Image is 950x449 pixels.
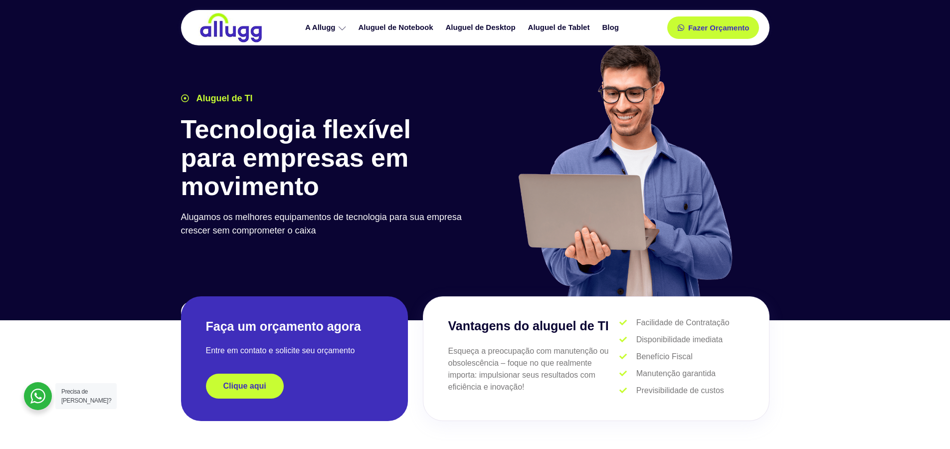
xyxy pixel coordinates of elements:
p: Esqueça a preocupação com manutenção ou obsolescência – foque no que realmente importa: impulsion... [448,345,620,393]
p: Alugamos os melhores equipamentos de tecnologia para sua empresa crescer sem comprometer o caixa [181,211,470,237]
a: Aluguel de Tablet [523,19,597,36]
span: Fazer Orçamento [688,24,750,31]
a: Aluguel de Desktop [441,19,523,36]
p: Entre em contato e solicite seu orçamento [206,345,383,357]
a: Fazer Orçamento [667,16,760,39]
span: Clique aqui [223,382,266,390]
img: aluguel de ti para startups [515,42,735,296]
span: Manutenção garantida [634,368,716,380]
h1: Tecnologia flexível para empresas em movimento [181,115,470,201]
a: Clique aqui [206,374,284,399]
h2: Faça um orçamento agora [206,318,383,335]
h3: Vantagens do aluguel de TI [448,317,620,336]
span: Facilidade de Contratação [634,317,730,329]
a: Blog [597,19,626,36]
span: Precisa de [PERSON_NAME]? [61,388,111,404]
img: locação de TI é Allugg [198,12,263,43]
span: Previsibilidade de custos [634,385,724,397]
a: A Allugg [300,19,354,36]
a: Aluguel de Notebook [354,19,441,36]
span: Disponibilidade imediata [634,334,723,346]
span: Benefício Fiscal [634,351,693,363]
span: Aluguel de TI [194,92,253,105]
